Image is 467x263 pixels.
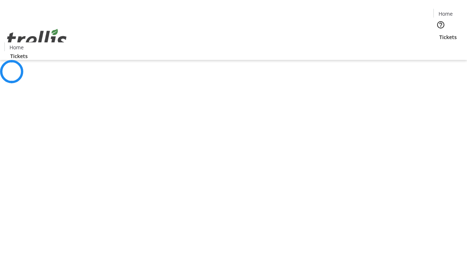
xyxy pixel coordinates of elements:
button: Cart [433,41,448,56]
img: Orient E2E Organization bFzNIgylTv's Logo [4,21,69,57]
a: Home [434,10,457,18]
span: Home [9,43,24,51]
button: Help [433,18,448,32]
span: Tickets [439,33,457,41]
a: Tickets [433,33,463,41]
a: Home [5,43,28,51]
span: Tickets [10,52,28,60]
a: Tickets [4,52,34,60]
span: Home [439,10,453,18]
